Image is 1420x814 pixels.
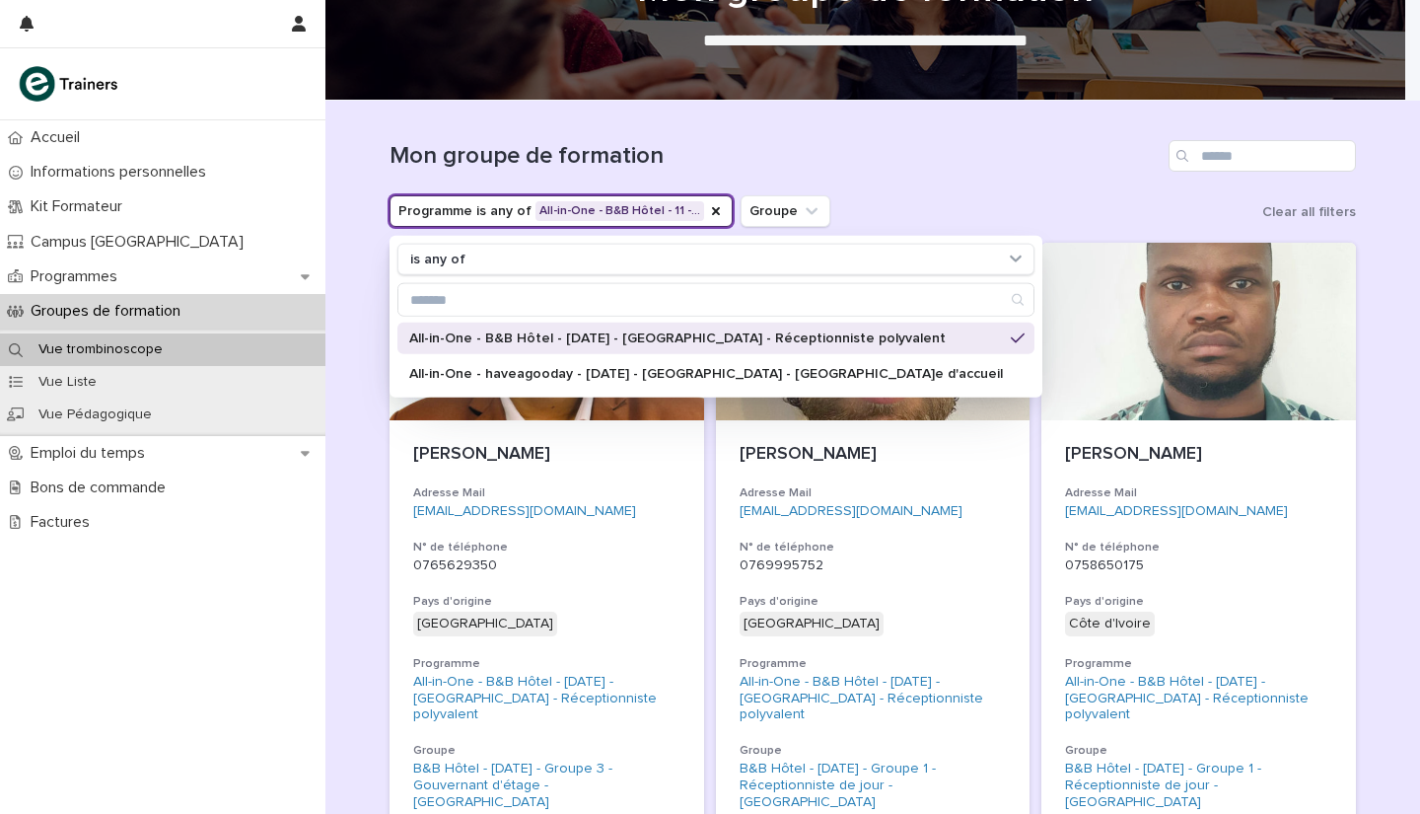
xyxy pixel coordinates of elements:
h3: Programme [740,656,1007,672]
p: 0769995752 [740,557,1007,574]
img: K0CqGN7SDeD6s4JG8KQk [16,64,124,104]
p: Bons de commande [23,479,181,497]
p: Vue Liste [23,374,112,391]
button: Clear all filters [1254,197,1356,227]
p: 0765629350 [413,557,680,574]
h3: Groupe [1065,743,1332,759]
p: Factures [23,513,106,532]
p: Accueil [23,128,96,147]
span: Clear all filters [1262,205,1356,219]
h3: Adresse Mail [413,485,680,501]
div: [GEOGRAPHIC_DATA] [413,612,557,636]
a: [EMAIL_ADDRESS][DOMAIN_NAME] [740,504,962,518]
input: Search [398,284,1033,316]
p: Emploi du temps [23,444,161,463]
p: Campus [GEOGRAPHIC_DATA] [23,233,259,252]
h3: Groupe [740,743,1007,759]
div: Côte d'Ivoire [1065,612,1155,636]
p: [PERSON_NAME] [1065,444,1332,466]
p: All-in-One - B&B Hôtel - [DATE] - [GEOGRAPHIC_DATA] - Réceptionniste polyvalent [409,332,1003,345]
p: [PERSON_NAME] [740,444,1007,466]
h3: N° de téléphone [740,540,1007,555]
p: Kit Formateur [23,197,138,216]
a: B&B Hôtel - [DATE] - Groupe 3 - Gouvernant d'étage - [GEOGRAPHIC_DATA] [413,761,680,810]
h3: Groupe [413,743,680,759]
a: All-in-One - B&B Hôtel - [DATE] - [GEOGRAPHIC_DATA] - Réceptionniste polyvalent [740,674,1007,723]
p: is any of [410,251,465,267]
p: Informations personnelles [23,163,222,182]
a: [EMAIL_ADDRESS][DOMAIN_NAME] [1065,504,1288,518]
h3: Pays d'origine [1065,594,1332,610]
p: 0758650175 [1065,557,1332,574]
h3: N° de téléphone [413,540,680,555]
input: Search [1169,140,1356,172]
h1: Mon groupe de formation [390,142,1161,171]
h3: Adresse Mail [740,485,1007,501]
h3: N° de téléphone [1065,540,1332,555]
h3: Programme [413,656,680,672]
div: Search [397,283,1034,317]
p: Vue trombinoscope [23,341,178,358]
button: Groupe [741,195,830,227]
div: [GEOGRAPHIC_DATA] [740,612,884,636]
p: [PERSON_NAME] [413,444,680,466]
p: All-in-One - haveagooday - [DATE] - [GEOGRAPHIC_DATA] - [GEOGRAPHIC_DATA]e d'accueil [409,367,1003,381]
a: All-in-One - B&B Hôtel - [DATE] - [GEOGRAPHIC_DATA] - Réceptionniste polyvalent [413,674,680,723]
a: [EMAIL_ADDRESS][DOMAIN_NAME] [413,504,636,518]
a: B&B Hôtel - [DATE] - Groupe 1 - Réceptionniste de jour - [GEOGRAPHIC_DATA] [1065,761,1332,810]
a: All-in-One - B&B Hôtel - [DATE] - [GEOGRAPHIC_DATA] - Réceptionniste polyvalent [1065,674,1332,723]
h3: Pays d'origine [413,594,680,610]
button: Programme [390,195,733,227]
a: B&B Hôtel - [DATE] - Groupe 1 - Réceptionniste de jour - [GEOGRAPHIC_DATA] [740,761,1007,810]
p: Groupes de formation [23,302,196,321]
h3: Pays d'origine [740,594,1007,610]
h3: Adresse Mail [1065,485,1332,501]
p: Vue Pédagogique [23,407,168,423]
h3: Programme [1065,656,1332,672]
p: Programmes [23,267,133,286]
